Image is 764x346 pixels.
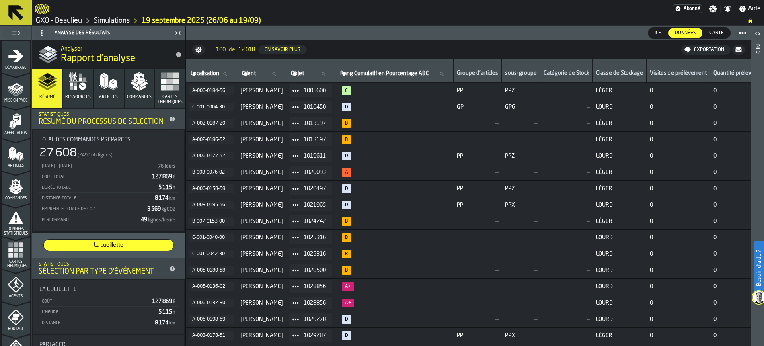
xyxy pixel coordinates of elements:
[544,267,590,274] span: —
[39,193,178,203] div: StatList-item-Distance totale
[39,296,178,307] div: StatList-item-Coût
[2,302,30,334] li: menu Routage
[505,300,537,306] span: —
[192,235,231,240] div: C-001-0040-00
[457,202,499,208] span: PP
[2,204,30,236] li: menu Données statistiques
[457,267,499,274] span: —
[39,94,55,100] span: Résumé
[596,153,643,159] span: LOURD
[673,4,702,13] div: Abonnement au menu
[735,4,764,14] label: button-toggle-Aide
[155,195,176,201] span: 8 174
[39,137,178,143] div: Title
[342,135,351,144] span: 81%
[304,267,326,274] span: 1028500
[650,251,707,257] span: 0
[189,250,234,258] button: button-C-001-0042-30
[39,171,178,182] div: StatList-item-Coût total
[39,117,166,126] div: Résumé du processus de sélection
[240,69,283,79] input: label
[41,310,155,315] div: L'heure
[172,28,183,38] label: button-toggle-Fermez-moi
[192,121,231,126] div: A-002-0187-20
[41,321,152,326] div: Distance
[127,94,152,100] span: Commandes
[94,16,130,25] a: link-to-/wh/i/879171bb-fb62-45b6-858d-60381ae340f0
[342,184,351,193] span: N/A
[672,29,699,37] span: Données
[304,104,326,110] span: 1010450
[35,16,761,25] nav: Breadcrumb
[240,202,283,208] span: [PERSON_NAME]
[147,206,176,212] span: 3 569
[668,27,703,39] label: button-switch-multi-Données
[2,27,30,39] label: button-toggle-Basculer le menu complet
[32,40,185,69] div: title-Rapport d'analyse
[2,294,30,299] span: Agents
[713,300,758,306] span: 0
[596,202,643,208] span: LOURD
[2,131,30,135] span: Affectation
[173,175,175,180] span: €
[755,42,760,344] div: Info
[544,202,590,208] span: —
[648,27,668,39] label: button-switch-multi-ICP
[713,251,758,257] span: 0
[291,70,304,77] span: label
[2,172,30,203] li: menu Commandes
[751,26,764,346] header: Info
[39,286,77,293] span: La cueillette
[39,214,178,225] div: StatList-item-Performance
[457,137,499,143] span: —
[754,242,763,294] label: Besoin d'aide ?
[342,119,351,128] span: 81%
[713,202,758,208] span: 0
[596,104,643,110] span: LOURD
[505,88,537,94] span: PPZ
[703,27,731,39] label: button-switch-multi-Carte
[342,201,351,209] span: N/A
[41,217,138,223] div: Performance
[44,240,173,251] div: thumb
[2,327,30,331] span: Routage
[304,300,326,306] span: 1028856
[2,164,30,168] span: Articles
[189,69,234,79] input: label
[457,218,499,225] span: —
[39,262,166,267] div: Statistiques
[41,174,149,180] div: Coût total
[192,170,231,175] div: B-008-0076-02
[152,174,176,180] span: 127 869
[505,251,537,257] span: —
[304,153,326,159] span: 1019611
[2,237,30,269] li: menu Cartes thermiques
[240,300,283,306] span: [PERSON_NAME]
[713,267,758,274] span: 0
[2,270,30,301] li: menu Agents
[713,153,758,159] span: 0
[2,74,30,106] li: menu Mise en page
[544,120,590,127] span: —
[457,88,499,94] span: PP
[189,135,234,144] button: button-A-002-0186-52
[169,196,175,201] span: km
[189,299,234,307] button: button-A-006-0132-30
[544,283,590,290] span: —
[238,47,255,53] span: 12 018
[505,202,537,208] span: PPX
[691,47,727,53] div: Exportation
[673,4,702,13] a: link-to-/wh/i/879171bb-fb62-45b6-858d-60381ae340f0/settings/billing
[2,41,30,73] li: menu Démarrage
[78,152,113,158] span: (249 166 lignes)
[240,169,283,176] span: [PERSON_NAME]
[596,251,643,257] span: LOURD
[39,160,178,171] div: StatList-item-30/06/2025 - 19/09/2025
[505,137,537,143] span: —
[192,202,231,208] div: A-003-0185-56
[304,283,326,290] span: 1028856
[650,202,707,208] span: 0
[99,94,118,100] span: Articles
[342,168,351,177] span: 69%
[39,307,178,317] div: StatList-item-L'heure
